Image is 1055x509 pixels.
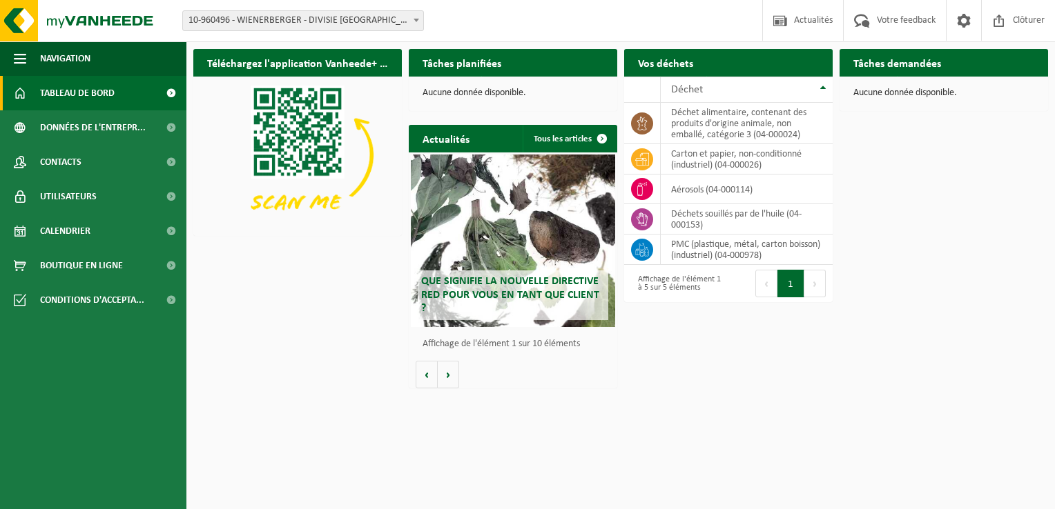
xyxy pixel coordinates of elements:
span: Navigation [40,41,90,76]
td: aérosols (04-000114) [661,174,833,204]
p: Affichage de l'élément 1 sur 10 éléments [423,339,610,349]
div: Affichage de l'élément 1 à 5 sur 5 éléments [631,268,722,299]
span: 10-960496 - WIENERBERGER - DIVISIE DOORNIK - MAULDE [183,11,423,30]
span: 10-960496 - WIENERBERGER - DIVISIE DOORNIK - MAULDE [182,10,424,31]
h2: Actualités [409,125,483,152]
span: Calendrier [40,214,90,248]
span: Conditions d'accepta... [40,283,144,317]
h2: Téléchargez l'application Vanheede+ maintenant! [193,49,402,76]
h2: Vos déchets [624,49,707,76]
p: Aucune donnée disponible. [423,88,603,98]
span: Tableau de bord [40,76,115,110]
button: Next [804,270,826,297]
img: Download de VHEPlus App [193,77,402,233]
td: PMC (plastique, métal, carton boisson) (industriel) (04-000978) [661,234,833,265]
h2: Tâches demandées [840,49,955,76]
span: Déchet [671,84,703,95]
button: Vorige [416,361,438,388]
span: Que signifie la nouvelle directive RED pour vous en tant que client ? [421,276,599,313]
button: 1 [777,270,804,297]
td: déchet alimentaire, contenant des produits d'origine animale, non emballé, catégorie 3 (04-000024) [661,103,833,144]
button: Volgende [438,361,459,388]
h2: Tâches planifiées [409,49,515,76]
iframe: chat widget [7,479,231,509]
p: Aucune donnée disponible. [853,88,1034,98]
span: Données de l'entrepr... [40,110,146,145]
a: Que signifie la nouvelle directive RED pour vous en tant que client ? [411,154,615,327]
button: Previous [755,270,777,297]
span: Contacts [40,145,81,179]
span: Boutique en ligne [40,248,123,283]
span: Utilisateurs [40,179,97,214]
td: déchets souillés par de l'huile (04-000153) [661,204,833,234]
td: carton et papier, non-conditionné (industriel) (04-000026) [661,144,833,174]
a: Tous les articles [523,125,616,152]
